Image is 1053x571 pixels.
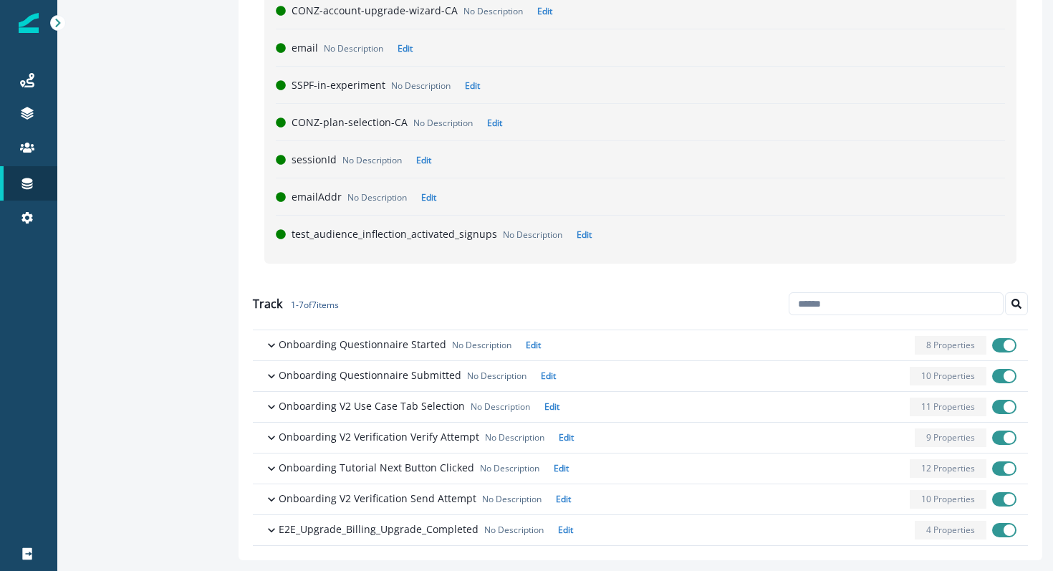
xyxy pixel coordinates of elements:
[577,229,592,241] p: Edit
[926,339,975,352] p: 8 Properties
[292,3,458,18] p: CONZ-account-upgrade-wizard-CA
[292,189,342,204] p: emailAddr
[547,493,571,505] button: Edit
[389,42,413,54] button: Edit
[541,370,556,382] p: Edit
[292,40,318,55] p: email
[465,80,480,92] p: Edit
[536,400,559,413] button: Edit
[292,77,385,92] p: SSPF-in-experiment
[479,117,502,129] button: Edit
[456,80,480,92] button: Edit
[1005,292,1028,315] button: Search
[279,337,446,352] p: Onboarding Questionnaire Started
[253,361,1028,391] button: Onboarding Questionnaire SubmittedNo DescriptionEdit10 Properties
[550,431,574,443] button: Edit
[342,154,402,167] p: No Description
[526,339,541,351] p: Edit
[253,484,1028,514] button: Onboarding V2 Verification Send AttemptNo DescriptionEdit10 Properties
[253,515,1028,545] button: E2E_Upgrade_Billing_Upgrade_CompletedNo DescriptionEdit4 Properties
[517,339,541,351] button: Edit
[408,154,431,166] button: Edit
[532,370,556,382] button: Edit
[421,191,436,203] p: Edit
[544,400,559,413] p: Edit
[413,191,436,203] button: Edit
[471,400,530,413] p: No Description
[292,226,497,241] p: test_audience_inflection_activated_signups
[279,368,461,383] p: Onboarding Questionnaire Submitted
[480,462,539,475] p: No Description
[559,431,574,443] p: Edit
[292,115,408,130] p: CONZ-plan-selection-CA
[485,431,544,444] p: No Description
[467,370,526,383] p: No Description
[324,42,383,55] p: No Description
[487,117,502,129] p: Edit
[926,431,975,444] p: 9 Properties
[279,460,474,475] p: Onboarding Tutorial Next Button Clicked
[413,117,473,130] p: No Description
[19,13,39,33] img: Inflection
[568,229,592,241] button: Edit
[545,462,569,474] button: Edit
[253,392,1028,422] button: Onboarding V2 Use Case Tab SelectionNo DescriptionEdit11 Properties
[279,522,479,537] p: E2E_Upgrade_Billing_Upgrade_Completed
[391,80,451,92] p: No Description
[921,462,975,475] p: 12 Properties
[529,5,552,17] button: Edit
[282,299,339,311] span: 1 - 7 of 7 items
[279,491,476,506] p: Onboarding V2 Verification Send Attempt
[537,5,552,17] p: Edit
[556,493,571,505] p: Edit
[452,339,511,352] p: No Description
[292,152,337,167] p: sessionId
[484,524,544,537] p: No Description
[398,42,413,54] p: Edit
[549,524,573,536] button: Edit
[253,295,339,312] p: Track
[921,493,975,506] p: 10 Properties
[279,398,465,413] p: Onboarding V2 Use Case Tab Selection
[279,429,479,444] p: Onboarding V2 Verification Verify Attempt
[253,423,1028,453] button: Onboarding V2 Verification Verify AttemptNo DescriptionEdit9 Properties
[416,154,431,166] p: Edit
[503,229,562,241] p: No Description
[921,400,975,413] p: 11 Properties
[926,524,975,537] p: 4 Properties
[253,330,1028,360] button: Onboarding Questionnaire StartedNo DescriptionEdit8 Properties
[347,191,407,204] p: No Description
[558,524,573,536] p: Edit
[253,454,1028,484] button: Onboarding Tutorial Next Button ClickedNo DescriptionEdit12 Properties
[921,370,975,383] p: 10 Properties
[554,462,569,474] p: Edit
[463,5,523,18] p: No Description
[482,493,542,506] p: No Description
